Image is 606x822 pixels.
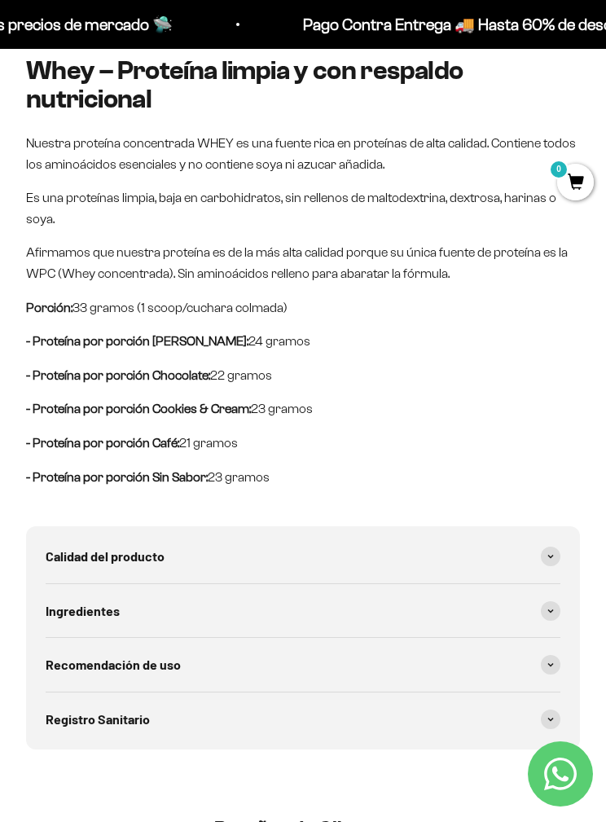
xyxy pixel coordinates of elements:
[26,297,580,319] p: 33 gramos (1 scoop/cuchara colmada)
[46,638,560,692] summary: Recomendación de uso
[46,654,181,675] span: Recomendación de uso
[20,110,337,138] div: Reseñas de otros clientes
[26,365,580,386] p: 22 gramos
[20,77,337,106] div: Más información sobre los ingredientes
[26,133,580,174] p: Nuestra proteína concentrada WHEY es una fuente rica en proteínas de alta calidad. Contiene todos...
[26,402,251,415] strong: - Proteína por porción Cookies & Cream:
[26,368,210,382] strong: - Proteína por porción Chocolate:
[46,600,120,622] span: Ingredientes
[46,692,560,746] summary: Registro Sanitario
[26,334,248,348] strong: - Proteína por porción [PERSON_NAME]:
[46,709,150,730] span: Registro Sanitario
[549,160,569,179] mark: 0
[265,244,337,272] button: Enviar
[20,26,337,64] p: ¿Qué te haría sentir más seguro de comprar este producto?
[26,331,580,352] p: 24 gramos
[20,143,337,171] div: Una promoción especial
[46,584,560,638] summary: Ingredientes
[26,433,580,454] p: 21 gramos
[20,175,337,204] div: Un video del producto
[26,470,208,484] strong: - Proteína por porción Sin Sabor:
[46,546,165,567] span: Calidad del producto
[20,208,337,236] div: Un mejor precio
[266,244,336,272] span: Enviar
[26,56,580,113] h2: Whey – Proteína limpia y con respaldo nutricional
[26,242,580,284] p: Afirmamos que nuestra proteína es de la más alta calidad porque su única fuente de proteína es la...
[26,398,580,420] p: 23 gramos
[557,174,594,192] a: 0
[26,467,580,488] p: 23 gramos
[26,436,179,450] strong: - Proteína por porción Café:
[26,301,72,314] strong: Porción:
[26,187,580,229] p: Es una proteínas limpia, baja en carbohidratos, sin rellenos de maltodextrina, dextrosa, harinas ...
[46,530,560,583] summary: Calidad del producto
